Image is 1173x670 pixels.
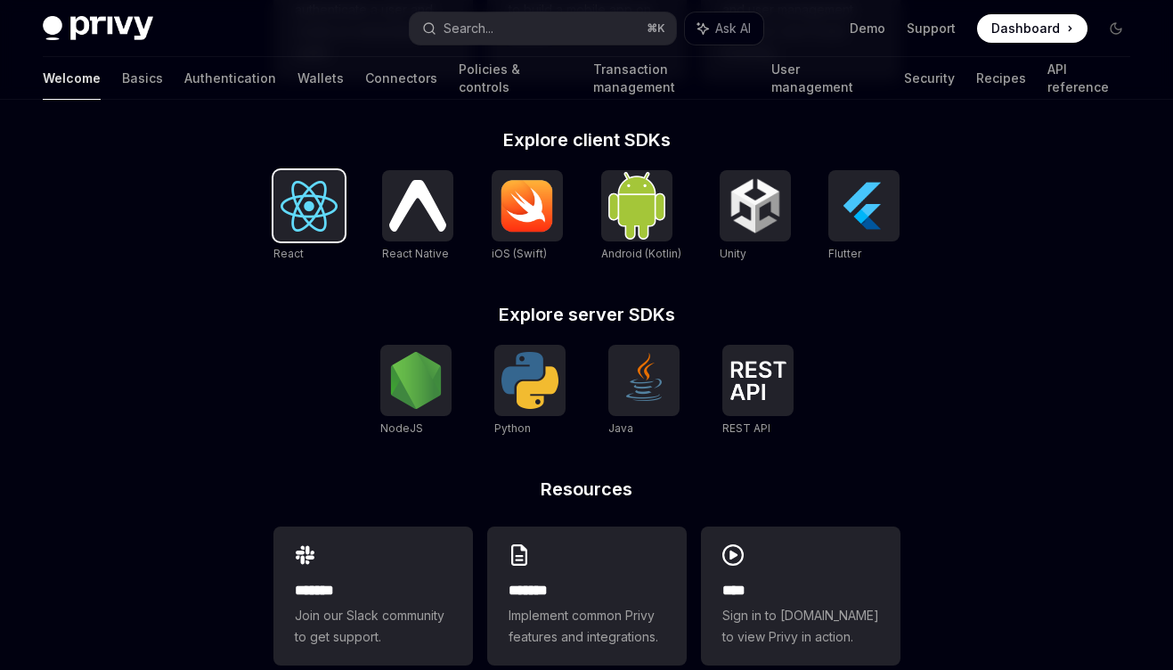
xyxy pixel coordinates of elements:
[410,12,675,45] button: Search...⌘K
[281,181,338,232] img: React
[389,180,446,231] img: React Native
[387,352,444,409] img: NodeJS
[601,170,681,263] a: Android (Kotlin)Android (Kotlin)
[608,345,680,437] a: JavaJava
[904,57,955,100] a: Security
[509,605,665,648] span: Implement common Privy features and integrations.
[382,247,449,260] span: React Native
[976,57,1026,100] a: Recipes
[380,421,423,435] span: NodeJS
[380,345,452,437] a: NodeJSNodeJS
[492,247,547,260] span: iOS (Swift)
[43,57,101,100] a: Welcome
[273,527,473,666] a: **** **Join our Slack community to get support.
[273,480,900,498] h2: Resources
[647,21,665,36] span: ⌘ K
[601,247,681,260] span: Android (Kotlin)
[715,20,751,37] span: Ask AI
[122,57,163,100] a: Basics
[494,421,531,435] span: Python
[297,57,344,100] a: Wallets
[720,170,791,263] a: UnityUnity
[685,12,763,45] button: Ask AI
[771,57,883,100] a: User management
[365,57,437,100] a: Connectors
[273,247,304,260] span: React
[722,345,794,437] a: REST APIREST API
[184,57,276,100] a: Authentication
[273,306,900,323] h2: Explore server SDKs
[444,18,493,39] div: Search...
[722,421,770,435] span: REST API
[608,172,665,239] img: Android (Kotlin)
[494,345,566,437] a: PythonPython
[273,131,900,149] h2: Explore client SDKs
[1102,14,1130,43] button: Toggle dark mode
[727,177,784,234] img: Unity
[615,352,672,409] img: Java
[499,179,556,233] img: iOS (Swift)
[722,605,879,648] span: Sign in to [DOMAIN_NAME] to view Privy in action.
[273,170,345,263] a: ReactReact
[487,527,687,666] a: **** **Implement common Privy features and integrations.
[295,605,452,648] span: Join our Slack community to get support.
[977,14,1087,43] a: Dashboard
[1047,57,1130,100] a: API reference
[720,247,746,260] span: Unity
[835,177,892,234] img: Flutter
[459,57,572,100] a: Policies & controls
[701,527,900,666] a: ****Sign in to [DOMAIN_NAME] to view Privy in action.
[907,20,956,37] a: Support
[492,170,563,263] a: iOS (Swift)iOS (Swift)
[729,361,786,400] img: REST API
[991,20,1060,37] span: Dashboard
[850,20,885,37] a: Demo
[382,170,453,263] a: React NativeReact Native
[43,16,153,41] img: dark logo
[828,247,861,260] span: Flutter
[608,421,633,435] span: Java
[501,352,558,409] img: Python
[828,170,900,263] a: FlutterFlutter
[593,57,750,100] a: Transaction management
